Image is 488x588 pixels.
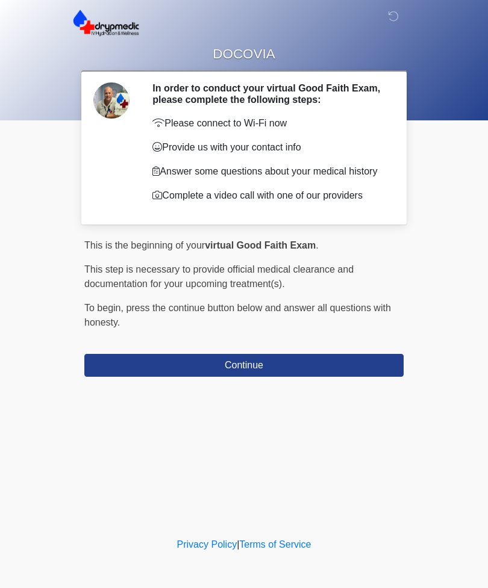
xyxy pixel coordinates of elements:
[75,43,413,66] h1: DOCOVIA
[152,140,386,155] p: Provide us with your contact info
[84,240,205,250] span: This is the beginning of your
[205,240,316,250] strong: virtual Good Faith Exam
[84,264,354,289] span: This step is necessary to provide official medical clearance and documentation for your upcoming ...
[93,82,130,119] img: Agent Avatar
[84,303,126,313] span: To begin,
[152,164,386,179] p: Answer some questions about your medical history
[177,539,237,549] a: Privacy Policy
[84,354,404,377] button: Continue
[152,82,386,105] h2: In order to conduct your virtual Good Faith Exam, please complete the following steps:
[152,116,386,131] p: Please connect to Wi-Fi now
[84,303,391,327] span: press the continue button below and answer all questions with honesty.
[72,9,140,37] img: DrypMedic IV Hydration & Wellness Logo
[152,188,386,203] p: Complete a video call with one of our providers
[239,539,311,549] a: Terms of Service
[237,539,239,549] a: |
[316,240,318,250] span: .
